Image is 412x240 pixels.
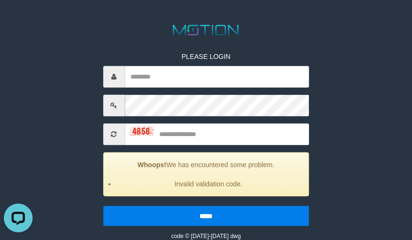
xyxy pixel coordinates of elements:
img: MOTION_logo.png [170,23,242,37]
li: Invalid validation code. [116,179,302,188]
p: PLEASE LOGIN [103,51,309,61]
div: We has encountered some problem. [103,152,309,196]
strong: Whoops! [138,160,166,168]
small: code © [DATE]-[DATE] dwg [171,232,241,239]
img: captcha [129,126,153,136]
button: Open LiveChat chat widget [4,4,33,33]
